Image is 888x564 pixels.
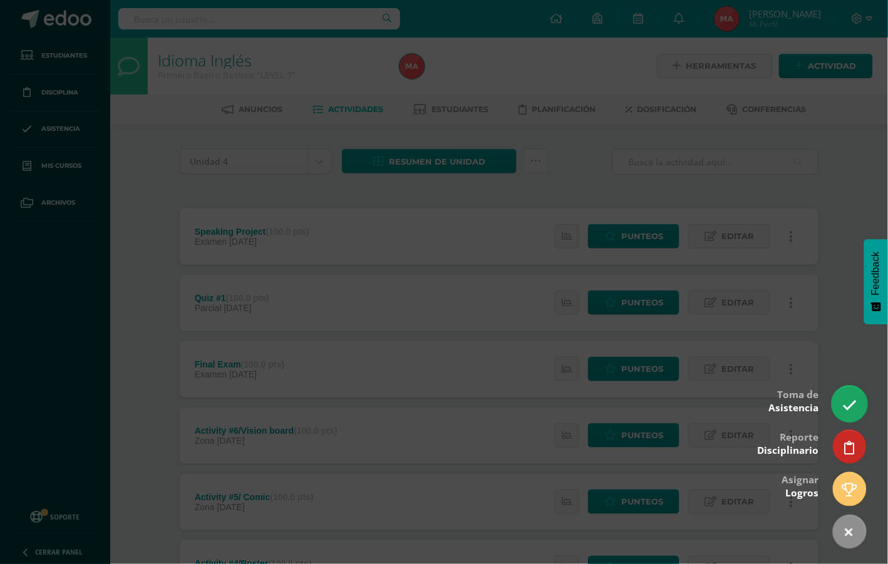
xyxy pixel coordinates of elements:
span: Feedback [870,252,882,295]
div: Toma de [769,380,819,421]
button: Feedback - Mostrar encuesta [864,239,888,324]
span: Logros [786,486,819,500]
span: Asistencia [769,401,819,414]
span: Disciplinario [758,444,819,457]
div: Asignar [782,465,819,506]
div: Reporte [758,423,819,463]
